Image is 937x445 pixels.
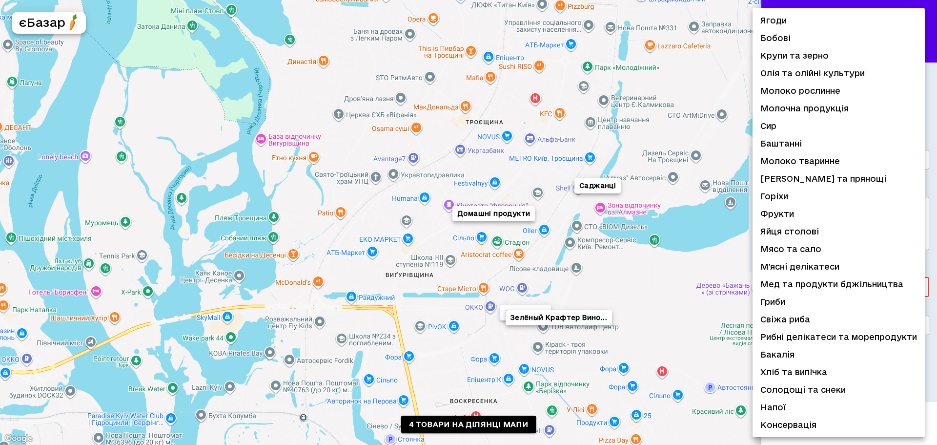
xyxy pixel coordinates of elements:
[753,240,925,258] li: Мясо та сало
[753,258,925,275] li: М’ясні делікатеси
[753,29,925,47] li: Бобові
[753,117,925,135] li: Сир
[753,188,925,205] li: Горіхи
[753,135,925,152] li: Баштанні
[753,293,925,311] li: Гриби
[753,47,925,64] li: Крупи та зерно
[753,12,925,29] li: Ягоди
[753,275,925,293] li: Мед та продукти бджільництва
[753,152,925,170] li: Молоко тваринне
[753,170,925,188] li: [PERSON_NAME] та прянощі
[753,82,925,100] li: Молоко рослинне
[753,328,925,346] li: Рибні делікатеси та морепродукти
[753,311,925,328] li: Свіжа риба
[753,100,925,117] li: Молочна продукція
[753,205,925,223] li: Фрукти
[753,346,925,363] li: Бакалія
[753,223,925,240] li: Яйця столові
[753,363,925,381] li: Хліб та випічка
[753,416,925,434] li: Консервація
[753,381,925,399] li: Солодощі та снеки
[753,399,925,416] li: Напої
[753,64,925,82] li: Олія та олійні культури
